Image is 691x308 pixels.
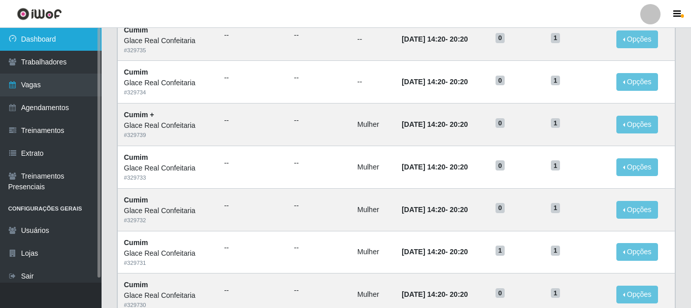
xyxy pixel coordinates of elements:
[496,246,505,256] span: 1
[124,281,148,289] strong: Cumim
[402,35,468,43] strong: -
[450,206,468,214] time: 20:20
[496,118,505,128] span: 0
[450,78,468,86] time: 20:20
[450,248,468,256] time: 20:20
[616,116,658,133] button: Opções
[450,120,468,128] time: 20:20
[124,120,212,131] div: Glace Real Confeitaria
[496,160,505,170] span: 0
[351,231,396,273] td: Mulher
[551,76,560,86] span: 1
[124,68,148,76] strong: Cumim
[402,35,445,43] time: [DATE] 14:20
[616,30,658,48] button: Opções
[551,118,560,128] span: 1
[124,248,212,259] div: Glace Real Confeitaria
[450,290,468,298] time: 20:20
[551,288,560,298] span: 1
[124,290,212,301] div: Glace Real Confeitaria
[351,18,396,61] td: --
[124,163,212,174] div: Glace Real Confeitaria
[224,73,282,83] ul: --
[496,288,505,298] span: 0
[124,131,212,140] div: # 329739
[551,33,560,43] span: 1
[616,201,658,219] button: Opções
[402,163,468,171] strong: -
[224,200,282,211] ul: --
[402,290,445,298] time: [DATE] 14:20
[551,246,560,256] span: 1
[224,243,282,253] ul: --
[551,160,560,170] span: 1
[124,216,212,225] div: # 329732
[402,290,468,298] strong: -
[224,158,282,168] ul: --
[402,120,468,128] strong: -
[402,206,445,214] time: [DATE] 14:20
[124,196,148,204] strong: Cumim
[496,76,505,86] span: 0
[402,248,468,256] strong: -
[124,46,212,55] div: # 329735
[351,61,396,104] td: --
[124,26,148,34] strong: Cumim
[616,286,658,303] button: Opções
[402,206,468,214] strong: -
[294,285,345,296] ul: --
[224,115,282,126] ul: --
[124,238,148,247] strong: Cumim
[351,104,396,146] td: Mulher
[294,73,345,83] ul: --
[124,174,212,182] div: # 329733
[124,88,212,97] div: # 329734
[351,188,396,231] td: Mulher
[124,36,212,46] div: Glace Real Confeitaria
[294,158,345,168] ul: --
[294,200,345,211] ul: --
[496,33,505,43] span: 0
[402,163,445,171] time: [DATE] 14:20
[351,146,396,188] td: Mulher
[294,243,345,253] ul: --
[551,203,560,213] span: 1
[294,30,345,41] ul: --
[124,78,212,88] div: Glace Real Confeitaria
[616,158,658,176] button: Opções
[496,203,505,213] span: 0
[402,78,468,86] strong: -
[124,153,148,161] strong: Cumim
[402,248,445,256] time: [DATE] 14:20
[224,30,282,41] ul: --
[450,35,468,43] time: 20:20
[124,206,212,216] div: Glace Real Confeitaria
[124,259,212,267] div: # 329731
[17,8,62,20] img: CoreUI Logo
[616,243,658,261] button: Opções
[224,285,282,296] ul: --
[294,115,345,126] ul: --
[450,163,468,171] time: 20:20
[616,73,658,91] button: Opções
[124,111,154,119] strong: Cumim +
[402,120,445,128] time: [DATE] 14:20
[402,78,445,86] time: [DATE] 14:20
